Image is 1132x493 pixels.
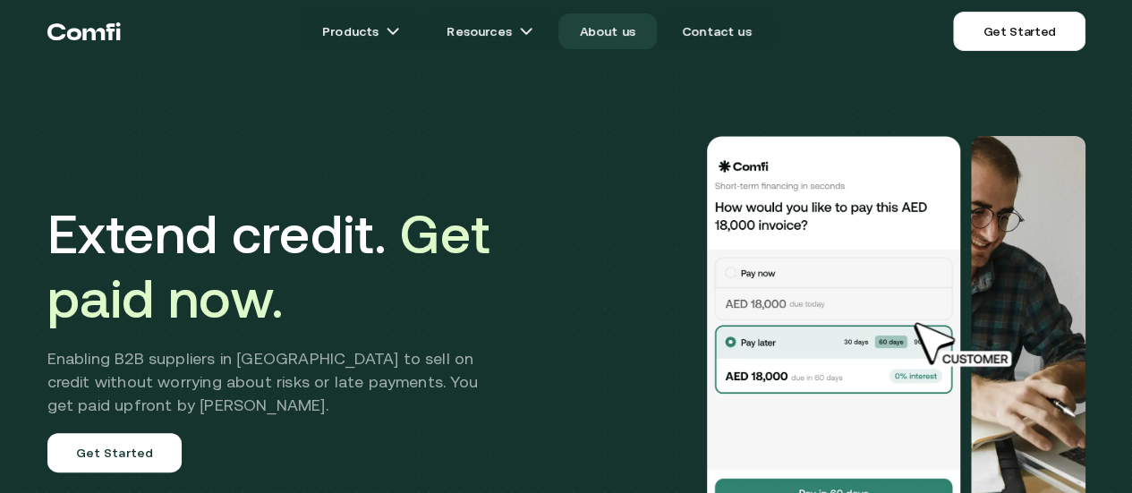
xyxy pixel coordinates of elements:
[47,202,505,331] h1: Extend credit.
[519,24,533,38] img: arrow icons
[47,4,121,58] a: Return to the top of the Comfi home page
[386,24,400,38] img: arrow icons
[558,13,657,49] a: About us
[301,13,421,49] a: Productsarrow icons
[900,319,1031,370] img: cursor
[953,12,1085,51] a: Get Started
[47,347,505,417] h2: Enabling B2B suppliers in [GEOGRAPHIC_DATA] to sell on credit without worrying about risks or lat...
[660,13,773,49] a: Contact us
[425,13,554,49] a: Resourcesarrow icons
[47,433,183,472] a: Get Started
